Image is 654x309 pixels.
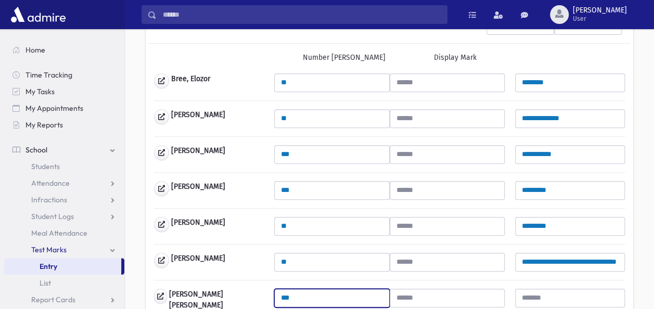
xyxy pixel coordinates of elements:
div: Display Mark [433,52,476,63]
span: Test Marks [31,245,67,254]
span: Student Logs [31,212,74,221]
div: Number [PERSON_NAME] [303,52,386,63]
a: School [4,141,124,158]
a: Test Marks [4,241,124,258]
a: Report Cards [4,291,124,308]
a: My Tasks [4,83,124,100]
a: Student Logs [4,208,124,225]
a: Entry [4,258,121,275]
b: [PERSON_NAME] [171,109,225,124]
span: Home [25,45,45,55]
span: Report Cards [31,295,75,304]
span: Infractions [31,195,67,204]
b: [PERSON_NAME] [171,181,225,196]
span: My Reports [25,120,63,130]
span: My Appointments [25,104,83,113]
a: Meal Attendance [4,225,124,241]
span: Time Tracking [25,70,72,80]
span: Entry [40,262,57,271]
a: My Reports [4,117,124,133]
span: List [40,278,51,288]
img: AdmirePro [8,4,68,25]
a: List [4,275,124,291]
span: Students [31,162,60,171]
b: [PERSON_NAME] [171,253,225,268]
span: School [25,145,47,154]
a: Time Tracking [4,67,124,83]
span: Attendance [31,178,70,188]
b: [PERSON_NAME] [171,217,225,232]
a: Students [4,158,124,175]
b: Bree, Elozor [171,73,210,88]
a: Attendance [4,175,124,191]
span: My Tasks [25,87,55,96]
input: Search [157,5,447,24]
a: Home [4,42,124,58]
span: Meal Attendance [31,228,87,238]
b: [PERSON_NAME] [171,145,225,160]
a: My Appointments [4,100,124,117]
a: Infractions [4,191,124,208]
span: [PERSON_NAME] [573,6,627,15]
span: User [573,15,627,23]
